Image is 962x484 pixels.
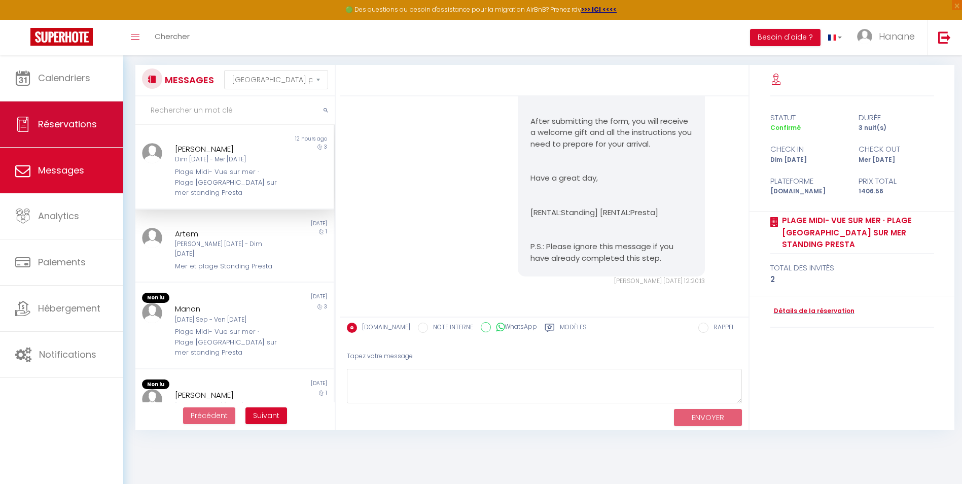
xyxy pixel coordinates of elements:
[38,164,84,177] span: Messages
[38,302,100,315] span: Hébergement
[147,20,197,55] a: Chercher
[778,215,934,251] a: Plage Midi- Vue sur mer · Plage [GEOGRAPHIC_DATA] sur mer standing Presta
[175,315,277,325] div: [DATE] Sep - Ven [DATE]
[879,30,915,43] span: Hanane
[38,256,86,268] span: Paiements
[175,143,277,155] div: [PERSON_NAME]
[142,389,162,409] img: ...
[234,135,333,143] div: 12 hours ago
[518,276,705,286] div: [PERSON_NAME] [DATE] 12:20:13
[175,261,277,271] div: Mer et plage Standing Presta
[324,143,327,151] span: 3
[852,187,941,196] div: 1406.56
[852,143,941,155] div: check out
[155,31,190,42] span: Chercher
[852,155,941,165] div: Mer [DATE]
[142,379,169,390] span: Non lu
[326,389,327,397] span: 1
[38,72,90,84] span: Calendriers
[530,241,693,264] p: P.S.: Please ignore this message if you have already completed this step.
[234,379,333,390] div: [DATE]
[175,303,277,315] div: Manon
[852,123,941,133] div: 3 nuit(s)
[357,323,410,334] label: [DOMAIN_NAME]
[38,118,97,130] span: Réservations
[245,407,287,425] button: Next
[175,228,277,240] div: Artem
[530,207,693,219] p: [RENTAL:Standing] [RENTAL:Presta]
[857,29,872,44] img: ...
[142,143,162,163] img: ...
[770,123,801,132] span: Confirmé
[234,293,333,303] div: [DATE]
[852,175,941,187] div: Prix total
[253,410,279,421] span: Suivant
[324,303,327,310] span: 3
[191,410,228,421] span: Précédent
[530,172,693,184] p: Have a great day,
[750,29,821,46] button: Besoin d'aide ?
[234,220,333,228] div: [DATE]
[530,116,693,150] p: After submitting the form, you will receive a welcome gift and all the instructions you need to p...
[560,323,587,335] label: Modèles
[770,262,934,274] div: total des invités
[39,348,96,361] span: Notifications
[347,344,742,369] div: Tapez votre message
[162,68,214,91] h3: MESSAGES
[326,228,327,235] span: 1
[764,155,852,165] div: Dim [DATE]
[183,407,235,425] button: Previous
[581,5,617,14] a: >>> ICI <<<<
[674,409,742,427] button: ENVOYER
[764,112,852,124] div: statut
[764,187,852,196] div: [DOMAIN_NAME]
[770,306,854,316] a: Détails de la réservation
[428,323,473,334] label: NOTE INTERNE
[142,228,162,248] img: ...
[38,210,79,222] span: Analytics
[142,303,162,323] img: ...
[491,322,537,333] label: WhatsApp
[175,239,277,259] div: [PERSON_NAME] [DATE] - Dim [DATE]
[142,293,169,303] span: Non lu
[852,112,941,124] div: durée
[175,155,277,164] div: Dim [DATE] - Mer [DATE]
[175,167,277,198] div: Plage Midi- Vue sur mer · Plage [GEOGRAPHIC_DATA] sur mer standing Presta
[770,273,934,286] div: 2
[764,175,852,187] div: Plateforme
[135,96,335,125] input: Rechercher un mot clé
[175,327,277,358] div: Plage Midi- Vue sur mer · Plage [GEOGRAPHIC_DATA] sur mer standing Presta
[764,143,852,155] div: check in
[708,323,734,334] label: RAPPEL
[175,389,277,401] div: [PERSON_NAME]
[849,20,928,55] a: ... Hanane
[175,401,277,421] div: [PERSON_NAME] [DATE] - Dim [DATE]
[938,31,951,44] img: logout
[30,28,93,46] img: Super Booking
